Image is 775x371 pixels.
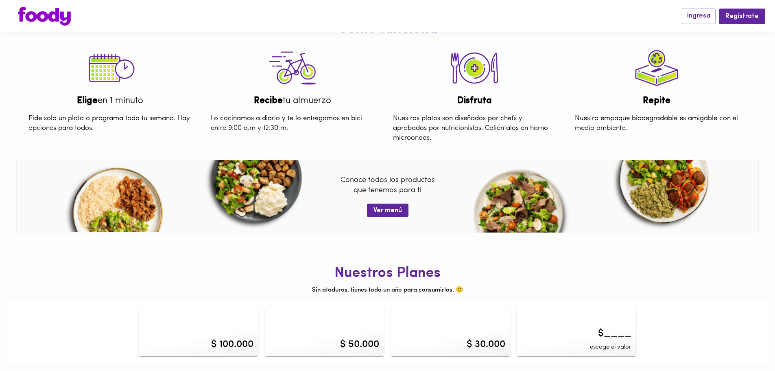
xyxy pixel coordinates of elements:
[725,13,759,20] span: Regístrate
[719,9,765,24] button: Regístrate
[211,338,253,351] div: $ 100.000
[22,108,198,140] div: Pide solo un plato o programa toda tu semana. Hay opciones para todos.
[687,12,710,20] span: Ingresa
[77,96,98,105] b: Elige
[6,266,769,282] h1: Nuestros Planes
[628,42,685,95] img: tutorial-step-4.png
[728,324,767,363] iframe: Messagebird Livechat Widget
[254,96,283,105] b: Recibe
[569,108,744,140] div: Nuestro empaque biodegradable es amigable con el medio ambiente.
[264,42,321,95] img: tutorial-step-3.png
[457,96,492,105] b: Disfruta
[290,176,484,201] p: Conoce todos los productos que tenemos para ti
[340,338,379,351] div: $ 50.000
[590,343,631,351] span: escoge el valor
[643,96,670,105] b: Repite
[22,94,198,107] div: en 1 minuto
[312,287,463,293] span: Sin ataduras, tienes todo un año para consumirlos. 🙂
[682,9,716,24] button: Ingresa
[598,327,631,340] span: $____
[467,338,505,351] div: $ 30.000
[205,108,380,140] div: Lo cocinamos a diario y te lo entregamos en bici entre 9:00 a.m y 12:30 m.
[205,94,380,107] div: tu almuerzo
[18,7,71,26] img: logo.png
[373,207,402,215] span: Ver menú
[82,42,139,95] img: tutorial-step-1.png
[446,42,503,95] img: tutorial-step-2.png
[387,108,563,149] div: Nuestros platos son diseñados por chefs y aprobados por nutricionistas. Caliéntalos en horno micr...
[367,204,408,217] button: Ver menú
